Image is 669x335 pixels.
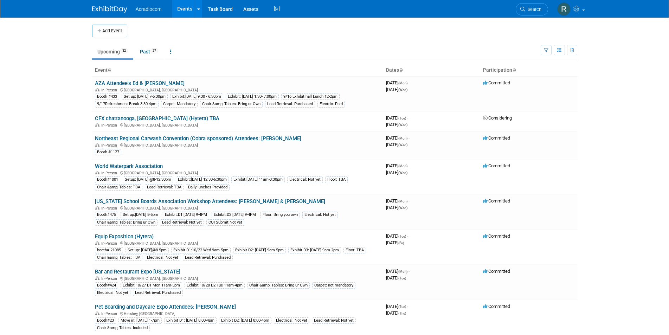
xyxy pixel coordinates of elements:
[386,115,408,121] span: [DATE]
[95,101,159,107] div: 9/17Refreshment Break 3:30-4pm
[386,142,407,147] span: [DATE]
[95,276,99,280] img: In-Person Event
[302,212,338,218] div: Electrical: Not yet
[171,247,231,253] div: Exhibit D1:10/22 Wed 9am-5pm
[386,304,408,309] span: [DATE]
[407,233,408,239] span: -
[312,317,356,324] div: Lead Retrieval: Not yet
[92,64,383,76] th: Event
[135,45,163,58] a: Past27
[95,123,99,127] img: In-Person Event
[483,233,510,239] span: Committed
[95,142,380,148] div: [GEOGRAPHIC_DATA], [GEOGRAPHIC_DATA]
[480,64,577,76] th: Participation
[386,310,406,316] span: [DATE]
[95,219,157,226] div: Chair &amp; Tables: Bring ur Own
[398,143,407,147] span: (Wed)
[186,184,230,191] div: Daily lunches Provided
[95,135,301,142] a: Northeast Regional Carwash Convention (Cobra sponsored) Attendees: [PERSON_NAME]
[95,122,380,128] div: [GEOGRAPHIC_DATA], [GEOGRAPHIC_DATA]
[95,184,142,191] div: Chair &amp; Tables: TBA
[386,240,404,245] span: [DATE]
[101,241,119,246] span: In-Person
[95,310,380,316] div: Hershey, [GEOGRAPHIC_DATA]
[483,304,510,309] span: Committed
[325,176,348,183] div: Floor: TBA
[95,170,380,175] div: [GEOGRAPHIC_DATA], [GEOGRAPHIC_DATA]
[483,163,510,168] span: Committed
[95,311,99,315] img: In-Person Event
[95,205,380,211] div: [GEOGRAPHIC_DATA], [GEOGRAPHIC_DATA]
[274,317,309,324] div: Electrical: Not yet
[247,282,310,289] div: Chair &amp; Tables: Bring ur Own
[233,247,286,253] div: Exhibit D2: [DATE] 9am-5pm
[101,123,119,128] span: In-Person
[95,275,380,281] div: [GEOGRAPHIC_DATA], [GEOGRAPHIC_DATA]
[281,94,340,100] div: 9/16 Exhibit hall Lunch 12-2pm
[398,136,407,140] span: (Mon)
[150,48,158,53] span: 27
[398,123,407,127] span: (Wed)
[126,247,169,253] div: Set up: [DATE]@8-5pm
[122,94,168,100] div: Set up: [DATE] 7-5:30pm
[409,269,410,274] span: -
[317,101,345,107] div: Electric: Paid
[287,176,323,183] div: Electrical: Not yet
[212,212,258,218] div: Exhibit:D2 [DATE] 9-4PM
[483,269,510,274] span: Committed
[136,6,162,12] span: Acradiocom
[231,176,285,183] div: Exhibit:[DATE] 11am-3:30pm
[409,135,410,141] span: -
[145,184,184,191] div: Lead Retrieval: TBA
[483,198,510,204] span: Committed
[133,290,183,296] div: Lead Retrieval: Purchased
[101,206,119,211] span: In-Person
[118,317,162,324] div: Move in: [DATE] 1-7pm
[164,317,217,324] div: Exhibit D1: [DATE] 8:00-4pm
[92,45,133,58] a: Upcoming32
[398,116,406,120] span: (Tue)
[163,212,209,218] div: Exhibit:D1 [DATE] 9-4PM
[483,80,510,85] span: Committed
[95,233,154,240] a: Equip Exposition (Hytera)
[123,176,173,183] div: Setup: [DATE] @8-12:30pm
[219,317,271,324] div: Exhibit D2: [DATE] 8:00-4pm
[95,88,99,91] img: In-Person Event
[95,304,236,310] a: Pet Boarding and Daycare Expo Attendees: [PERSON_NAME]
[101,171,119,175] span: In-Person
[95,317,116,324] div: Booth#23
[288,247,341,253] div: Exhibit D3: [DATE] 9am-2pm
[409,163,410,168] span: -
[386,233,408,239] span: [DATE]
[386,80,410,85] span: [DATE]
[398,199,407,203] span: (Mon)
[525,7,541,12] span: Search
[95,241,99,245] img: In-Person Event
[386,87,407,92] span: [DATE]
[226,94,279,100] div: Exhibit: [DATE] 1:30- 7:00pm
[398,171,407,175] span: (Wed)
[95,94,119,100] div: Booth #433
[312,282,355,289] div: Carpet: not mandatory
[95,247,123,253] div: booth# 21085
[386,135,410,141] span: [DATE]
[386,170,407,175] span: [DATE]
[386,163,410,168] span: [DATE]
[95,325,150,331] div: Chair &amp; Tables: Included
[185,282,245,289] div: Exhibit 10/28 D2 Tue 11am-4pm
[398,88,407,92] span: (Wed)
[95,240,380,246] div: [GEOGRAPHIC_DATA], [GEOGRAPHIC_DATA]
[183,255,233,261] div: Lead Retrieval: Purchased
[161,101,198,107] div: Carpet: Mandatory
[483,135,510,141] span: Committed
[95,212,118,218] div: Booth#475
[95,87,380,92] div: [GEOGRAPHIC_DATA], [GEOGRAPHIC_DATA]
[407,115,408,121] span: -
[409,198,410,204] span: -
[95,80,185,86] a: AZA Attendee's Ed & [PERSON_NAME]
[483,115,512,121] span: Considering
[409,80,410,85] span: -
[398,206,407,210] span: (Wed)
[120,48,128,53] span: 32
[95,269,180,275] a: Bar and Restaurant Expo [US_STATE]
